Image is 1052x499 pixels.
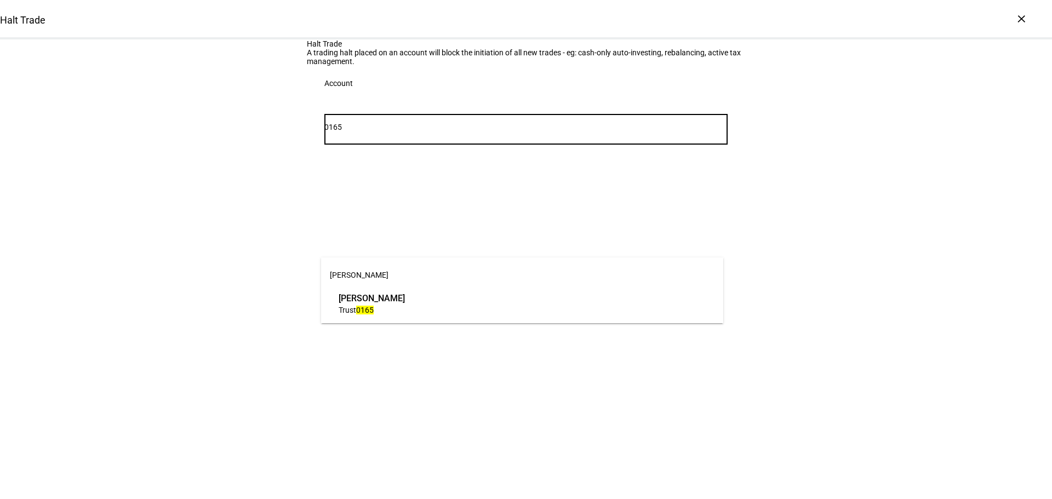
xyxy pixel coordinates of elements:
div: × [1013,10,1030,27]
span: Trust [339,306,356,314]
span: [PERSON_NAME] [339,292,405,305]
span: [PERSON_NAME] [330,271,388,279]
div: Halt Trade [307,39,745,48]
div: Account [324,79,353,88]
input: Number [324,123,728,131]
div: A trading halt placed on an account will block the initiation of all new trades - eg: cash-only a... [307,48,745,66]
div: Evan Williams [336,289,408,318]
mark: 0165 [356,306,374,314]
